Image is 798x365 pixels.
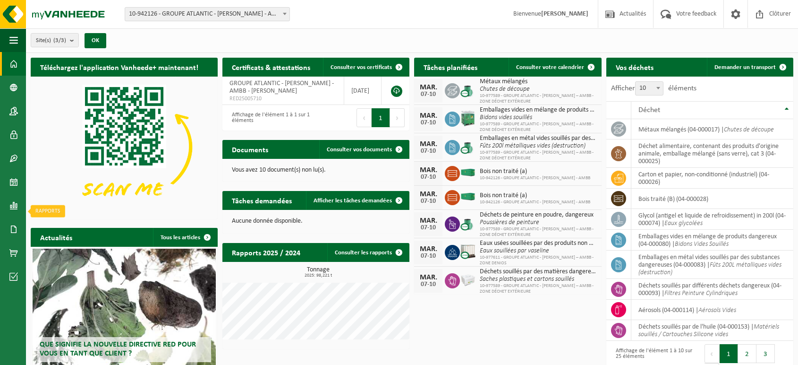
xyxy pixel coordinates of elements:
[631,209,793,230] td: glycol (antigel et liquide de refroidissement) in 200l (04-000074) |
[331,64,392,70] span: Consulter vos certificats
[460,109,476,127] img: PB-HB-1400-HPE-GN-11
[480,219,539,226] i: Poussières de peinture
[480,226,596,238] span: 10-977589 - GROUPE ATLANTIC - [PERSON_NAME] – AMBB - ZONE DÉCHET EXTÉRIEURE
[414,58,487,76] h2: Tâches planifiées
[327,243,408,262] a: Consulter les rapports
[460,192,476,201] img: HK-XC-40-GN-00
[480,211,596,219] span: Déchets de peinture en poudre, dangereux
[40,341,196,357] span: Que signifie la nouvelle directive RED pour vous en tant que client ?
[419,245,438,253] div: MAR.
[714,64,776,70] span: Demander un transport
[229,80,334,95] span: GROUPE ATLANTIC - [PERSON_NAME] - AMBB - [PERSON_NAME]
[756,344,775,363] button: 3
[606,58,663,76] h2: Vos déchets
[31,58,208,76] h2: Téléchargez l'application Vanheede+ maintenant!
[460,272,476,288] img: PB-LB-0680-HPE-GY-02
[419,112,438,120] div: MAR.
[314,198,392,204] span: Afficher les tâches demandées
[460,243,476,260] img: PB-IC-CU
[372,108,390,127] button: 1
[419,274,438,281] div: MAR.
[480,200,590,205] span: 10-942126 - GROUPE ATLANTIC - [PERSON_NAME] - AMBB
[480,168,590,175] span: Bois non traité (a)
[327,147,392,153] span: Consulter vos documents
[638,106,660,114] span: Déchet
[635,81,663,96] span: 10
[31,77,218,217] img: Download de VHEPlus App
[631,189,793,209] td: bois traité (B) (04-000028)
[460,139,476,155] img: PB-OT-0200-CU
[460,168,476,177] img: HK-XC-40-GN-00
[419,217,438,225] div: MAR.
[480,106,596,114] span: Emballages vides en mélange de produits dangereux
[419,281,438,288] div: 07-10
[419,225,438,231] div: 07-10
[419,191,438,198] div: MAR.
[720,344,738,363] button: 1
[541,10,588,17] strong: [PERSON_NAME]
[480,283,596,295] span: 10-977589 - GROUPE ATLANTIC - [PERSON_NAME] – AMBB - ZONE DÉCHET EXTÉRIEURE
[227,267,409,278] h3: Tonnage
[31,228,82,246] h2: Actualités
[480,175,590,181] span: 10-942126 - GROUPE ATLANTIC - [PERSON_NAME] - AMBB
[631,251,793,279] td: emballages en métal vides souillés par des substances dangereuses (04-000083) |
[631,279,793,300] td: déchets souillés par différents déchets dangereux (04-000093) |
[344,77,382,105] td: [DATE]
[419,84,438,91] div: MAR.
[509,58,601,77] a: Consulter votre calendrier
[738,344,756,363] button: 2
[480,255,596,266] span: 10-977611 - GROUPE ATLANTIC - [PERSON_NAME] – AMBB - ZONE DENIOS
[232,218,400,225] p: Aucune donnée disponible.
[232,167,400,174] p: Vous avez 10 document(s) non lu(s).
[480,135,596,142] span: Emballages en métal vides souillés par des substances dangereuses
[227,107,311,128] div: Affichage de l'élément 1 à 1 sur 1 éléments
[222,243,310,261] h2: Rapports 2025 / 2024
[227,273,409,278] span: 2025: 98,221 t
[480,142,586,149] i: Fûts 200l métalliques vides (destruction)
[631,230,793,251] td: emballages vides en mélange de produits dangereux (04-000080) |
[419,198,438,205] div: 07-10
[631,119,793,139] td: métaux mélangés (04-000017) |
[222,58,320,76] h2: Certificats & attestations
[125,7,290,21] span: 10-942126 - GROUPE ATLANTIC - MERVILLE BILLY BERCLAU - AMBB - BILLY BERCLAU
[419,140,438,148] div: MAR.
[480,114,532,121] i: Bidons vides souillés
[5,344,158,365] iframe: chat widget
[323,58,408,77] a: Consulter vos certificats
[480,192,590,200] span: Bois non traité (a)
[31,33,79,47] button: Site(s)(3/3)
[705,344,720,363] button: Previous
[125,8,289,21] span: 10-942126 - GROUPE ATLANTIC - MERVILLE BILLY BERCLAU - AMBB - BILLY BERCLAU
[419,174,438,181] div: 07-10
[419,253,438,260] div: 07-10
[638,323,779,338] i: Matériels souillés / Cartouches Silicone vides
[611,85,696,92] label: Afficher éléments
[419,120,438,126] div: 07-10
[357,108,372,127] button: Previous
[636,82,663,95] span: 10
[419,148,438,155] div: 07-10
[516,64,584,70] span: Consulter votre calendrier
[675,241,729,248] i: Bidons Vides Souillés
[480,247,549,254] i: Eaux souillées par vaseline
[306,191,408,210] a: Afficher les tâches demandées
[480,78,596,86] span: Métaux mélangés
[480,268,596,276] span: Déchets souillés par des matières dangereuses pour l'environnement
[36,34,66,48] span: Site(s)
[53,37,66,43] count: (3/3)
[638,261,781,276] i: Fûts 200L métalliques vides (destruction)
[390,108,405,127] button: Next
[631,300,793,320] td: aérosols (04-000114) |
[480,93,596,104] span: 10-977589 - GROUPE ATLANTIC - [PERSON_NAME] – AMBB - ZONE DÉCHET EXTÉRIEURE
[153,228,217,247] a: Tous les articles
[724,126,774,133] i: Chutes de découpe
[480,150,596,161] span: 10-977589 - GROUPE ATLANTIC - [PERSON_NAME] – AMBB - ZONE DÉCHET EXTÉRIEURE
[319,140,408,159] a: Consulter vos documents
[222,140,278,158] h2: Documents
[631,139,793,168] td: déchet alimentaire, contenant des produits d'origine animale, emballage mélangé (sans verre), cat...
[480,240,596,247] span: Eaux usées souillées par des produits non dangereux
[460,82,476,98] img: PB-OT-0200-CU
[419,166,438,174] div: MAR.
[419,91,438,98] div: 07-10
[698,307,736,314] i: Aérosols Vides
